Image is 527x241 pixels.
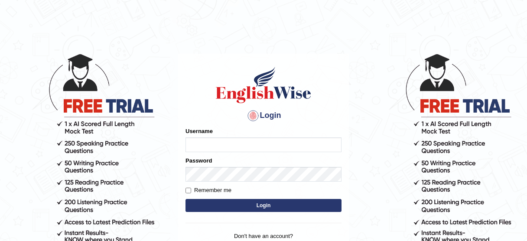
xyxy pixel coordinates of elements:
h4: Login [185,109,342,123]
img: Logo of English Wise sign in for intelligent practice with AI [214,65,313,104]
input: Remember me [185,188,191,193]
label: Remember me [185,186,231,195]
label: Password [185,156,212,165]
label: Username [185,127,213,135]
button: Login [185,199,342,212]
